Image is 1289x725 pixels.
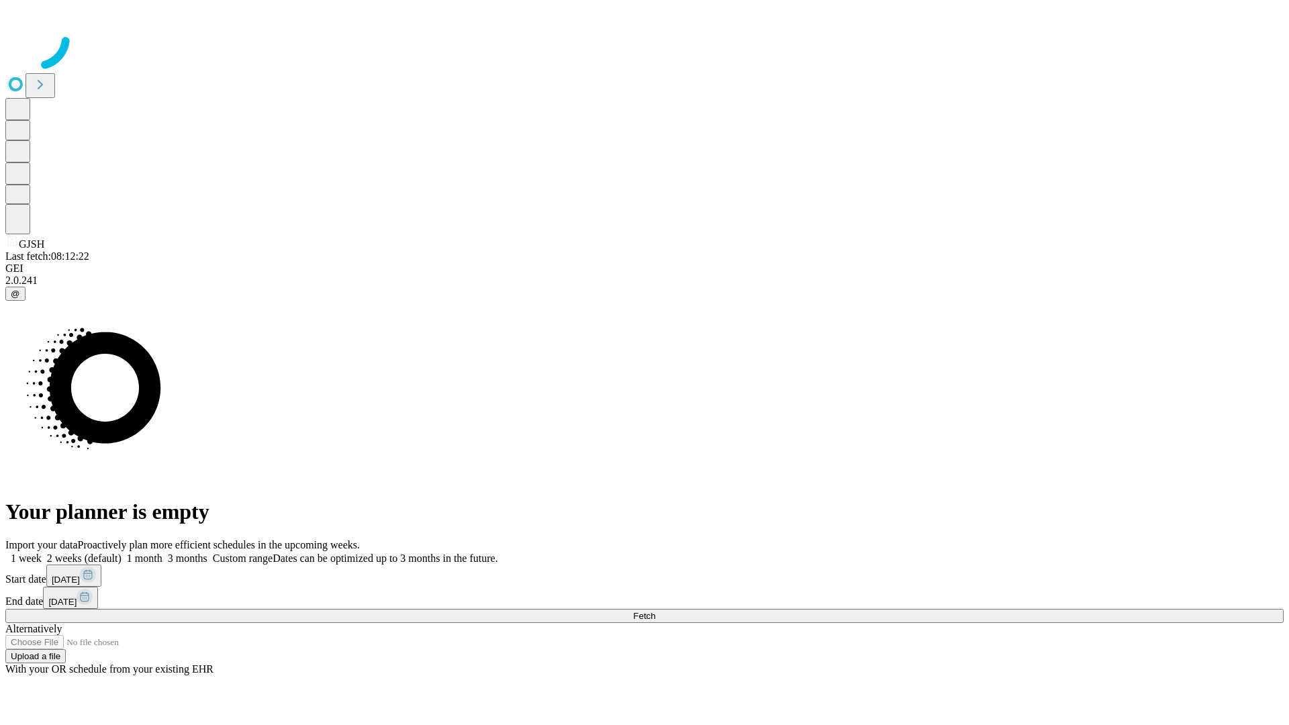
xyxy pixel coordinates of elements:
[5,262,1284,275] div: GEI
[5,565,1284,587] div: Start date
[127,552,162,564] span: 1 month
[273,552,497,564] span: Dates can be optimized up to 3 months in the future.
[11,552,42,564] span: 1 week
[5,609,1284,623] button: Fetch
[5,539,78,550] span: Import your data
[52,575,80,585] span: [DATE]
[5,499,1284,524] h1: Your planner is empty
[168,552,207,564] span: 3 months
[5,287,26,301] button: @
[48,597,77,607] span: [DATE]
[213,552,273,564] span: Custom range
[47,552,122,564] span: 2 weeks (default)
[11,289,20,299] span: @
[5,663,213,675] span: With your OR schedule from your existing EHR
[19,238,44,250] span: GJSH
[633,611,655,621] span: Fetch
[5,623,62,634] span: Alternatively
[43,587,98,609] button: [DATE]
[5,587,1284,609] div: End date
[46,565,101,587] button: [DATE]
[5,250,89,262] span: Last fetch: 08:12:22
[5,275,1284,287] div: 2.0.241
[78,539,360,550] span: Proactively plan more efficient schedules in the upcoming weeks.
[5,649,66,663] button: Upload a file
